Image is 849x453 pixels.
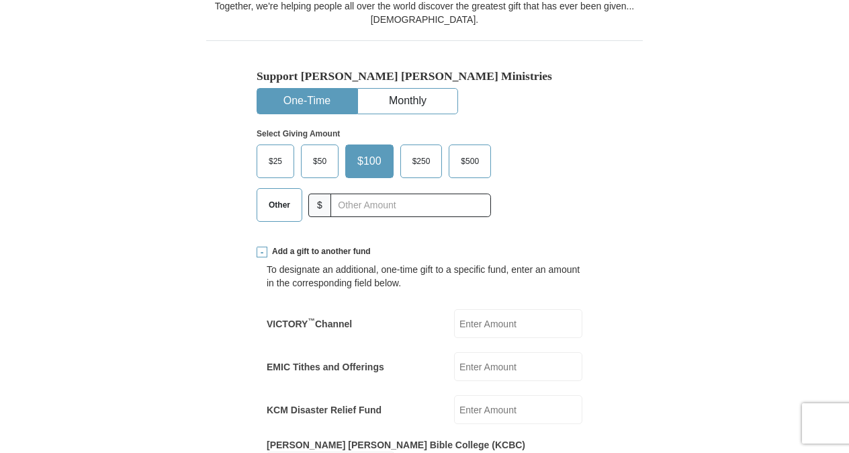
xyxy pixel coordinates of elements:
label: EMIC Tithes and Offerings [267,360,384,374]
span: $250 [406,151,437,171]
input: Enter Amount [454,309,582,338]
label: KCM Disaster Relief Fund [267,403,382,417]
span: Add a gift to another fund [267,246,371,257]
span: $500 [454,151,486,171]
span: $100 [351,151,388,171]
span: $25 [262,151,289,171]
input: Enter Amount [454,395,582,424]
strong: Select Giving Amount [257,129,340,138]
div: To designate an additional, one-time gift to a specific fund, enter an amount in the correspondin... [267,263,582,290]
input: Enter Amount [454,352,582,381]
label: [PERSON_NAME] [PERSON_NAME] Bible College (KCBC) [267,438,525,452]
span: Other [262,195,297,215]
label: VICTORY Channel [267,317,352,331]
h5: Support [PERSON_NAME] [PERSON_NAME] Ministries [257,69,592,83]
sup: ™ [308,317,315,325]
button: One-Time [257,89,357,114]
span: $ [308,194,331,217]
button: Monthly [358,89,457,114]
input: Other Amount [330,194,491,217]
span: $50 [306,151,333,171]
